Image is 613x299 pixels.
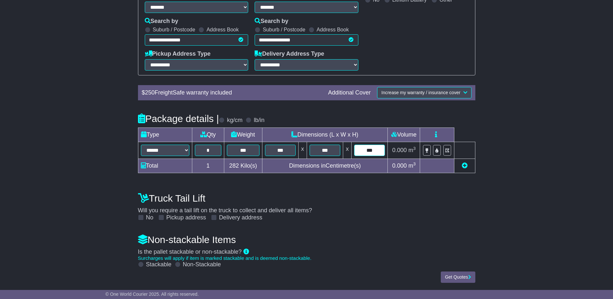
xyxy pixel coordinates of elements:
[227,117,242,124] label: kg/cm
[146,214,153,221] label: No
[138,159,192,173] td: Total
[388,127,420,142] td: Volume
[138,249,242,255] span: Is the pallet stackable or non-stackable?
[135,190,479,221] div: Will you require a tail lift on the truck to collect and deliver all items?
[441,271,475,283] button: Get Quotes
[138,193,475,204] h4: Truck Tail Lift
[138,127,192,142] td: Type
[262,159,388,173] td: Dimensions in Centimetre(s)
[146,261,172,268] label: Stackable
[145,18,178,25] label: Search by
[262,127,388,142] td: Dimensions (L x W x H)
[413,161,416,166] sup: 3
[381,90,460,95] span: Increase my warranty / insurance cover
[206,27,239,33] label: Address Book
[325,89,374,96] div: Additional Cover
[166,214,206,221] label: Pickup address
[408,147,416,153] span: m
[298,142,307,159] td: x
[229,162,239,169] span: 282
[317,27,349,33] label: Address Book
[153,27,196,33] label: Suburb / Postcode
[145,89,155,96] span: 250
[392,147,407,153] span: 0.000
[343,142,352,159] td: x
[224,159,262,173] td: Kilo(s)
[138,113,219,124] h4: Package details |
[219,214,262,221] label: Delivery address
[255,18,288,25] label: Search by
[377,87,471,98] button: Increase my warranty / insurance cover
[138,234,475,245] h4: Non-stackable Items
[192,159,224,173] td: 1
[462,162,468,169] a: Add new item
[105,292,199,297] span: © One World Courier 2025. All rights reserved.
[408,162,416,169] span: m
[413,146,416,151] sup: 3
[192,127,224,142] td: Qty
[392,162,407,169] span: 0.000
[254,117,264,124] label: lb/in
[263,27,305,33] label: Suburb / Postcode
[138,255,475,261] div: Surcharges will apply if item is marked stackable and is deemed non-stackable.
[139,89,325,96] div: $ FreightSafe warranty included
[224,127,262,142] td: Weight
[183,261,221,268] label: Non-Stackable
[145,50,211,58] label: Pickup Address Type
[255,50,324,58] label: Delivery Address Type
